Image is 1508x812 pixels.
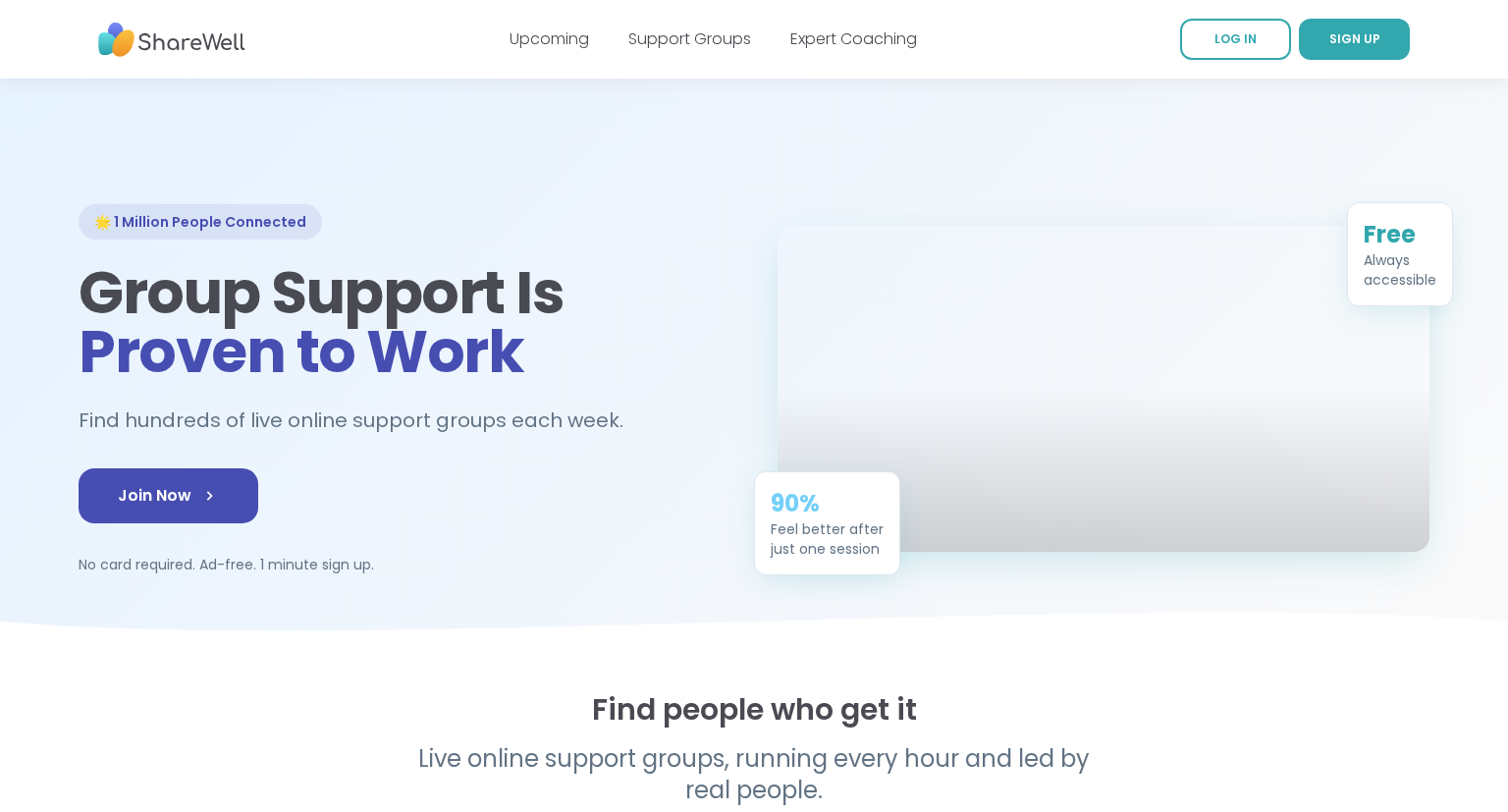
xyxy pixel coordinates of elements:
h2: Find hundreds of live online support groups each week. [79,405,644,437]
a: SIGN UP [1299,19,1410,60]
h1: Group Support Is [79,263,730,381]
a: Support Groups [628,27,751,50]
p: Live online support groups, running every hour and led by real people. [377,743,1131,806]
a: Expert Coaching [790,27,917,50]
div: Free [1364,219,1436,250]
div: 🌟 1 Million People Connected [79,204,322,240]
a: Upcoming [510,27,589,50]
a: Join Now [79,468,258,523]
p: No card required. Ad-free. 1 minute sign up. [79,555,730,574]
span: Join Now [118,484,219,508]
a: LOG IN [1180,19,1291,60]
div: Always accessible [1364,250,1436,290]
img: ShareWell Nav Logo [98,13,245,67]
div: Feel better after just one session [771,519,884,559]
span: LOG IN [1214,30,1257,47]
span: Proven to Work [79,310,523,393]
h2: Find people who get it [79,692,1429,728]
div: 90% [771,488,884,519]
span: SIGN UP [1329,30,1380,47]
